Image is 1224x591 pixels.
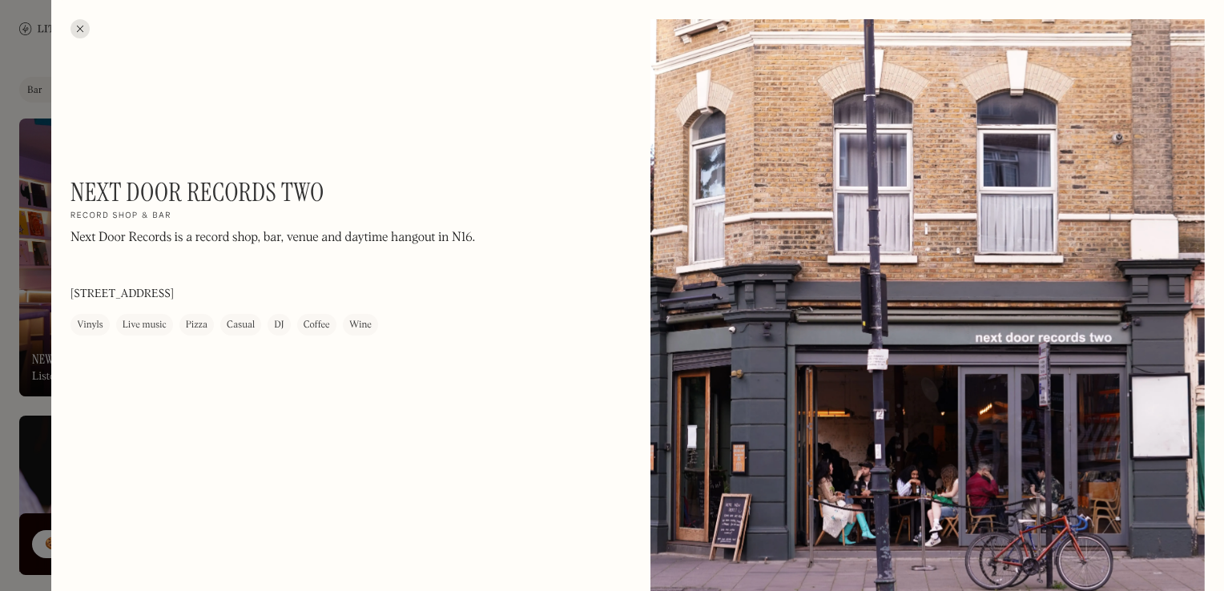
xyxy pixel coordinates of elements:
div: Casual [227,318,255,334]
div: Live music [123,318,167,334]
h1: Next Door Records Two [70,177,324,207]
div: Pizza [186,318,207,334]
div: Wine [349,318,372,334]
div: Coffee [304,318,330,334]
div: DJ [274,318,284,334]
p: [STREET_ADDRESS] [70,287,174,304]
p: ‍ [70,256,475,275]
h2: Record shop & bar [70,211,171,223]
div: Vinyls [77,318,103,334]
p: Next Door Records is a record shop, bar, venue and daytime hangout in N16. [70,229,475,248]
